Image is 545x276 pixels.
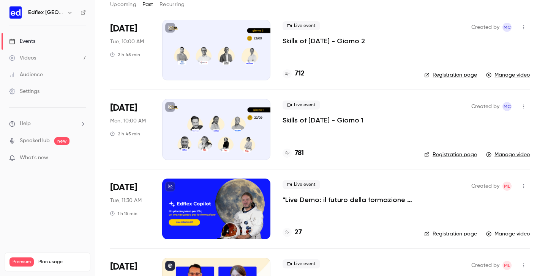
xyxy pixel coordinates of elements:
span: maria giovanna lanfranchi [502,261,512,270]
div: Audience [9,71,43,78]
span: Live event [283,259,320,268]
span: Created by [471,261,499,270]
span: What's new [20,154,48,162]
div: 2 h 45 min [110,52,140,58]
li: help-dropdown-opener [9,120,86,128]
div: 2 h 45 min [110,131,140,137]
div: Sep 23 Tue, 10:00 AM (Europe/Berlin) [110,20,150,80]
div: 1 h 15 min [110,210,137,216]
span: Plan usage [38,259,85,265]
div: Sep 22 Mon, 10:00 AM (Europe/Berlin) [110,99,150,160]
div: Videos [9,54,36,62]
span: Tue, 11:30 AM [110,197,142,204]
span: Manon Cousin [502,102,512,111]
span: new [54,137,70,145]
span: MC [504,102,511,111]
a: 712 [283,69,305,79]
h4: 781 [295,148,304,158]
a: 781 [283,148,304,158]
span: [DATE] [110,102,137,114]
span: ml [504,261,510,270]
a: Manage video [486,230,530,238]
span: Mon, 10:00 AM [110,117,146,125]
span: maria giovanna lanfranchi [502,182,512,191]
span: Help [20,120,31,128]
div: Settings [9,88,39,95]
span: Created by [471,102,499,111]
span: Live event [283,21,320,30]
a: Skills of [DATE] - Giorno 2 [283,36,365,45]
a: Manage video [486,151,530,158]
a: "Live Demo: il futuro della formazione con Edflex Copilot" [283,195,412,204]
span: [DATE] [110,182,137,194]
span: Premium [9,257,34,267]
a: Skills of [DATE] - Giorno 1 [283,116,363,125]
span: Live event [283,180,320,189]
div: Jul 8 Tue, 11:30 AM (Europe/Rome) [110,179,150,239]
span: MC [504,23,511,32]
iframe: Noticeable Trigger [77,155,86,162]
a: Registration page [424,151,477,158]
span: [DATE] [110,261,137,273]
a: 27 [283,227,302,238]
div: Events [9,38,35,45]
span: Manon Cousin [502,23,512,32]
span: ml [504,182,510,191]
a: SpeakerHub [20,137,50,145]
span: Created by [471,23,499,32]
span: Live event [283,100,320,110]
h4: 27 [295,227,302,238]
h6: Edflex [GEOGRAPHIC_DATA] [28,9,64,16]
span: [DATE] [110,23,137,35]
a: Registration page [424,230,477,238]
h4: 712 [295,69,305,79]
a: Registration page [424,71,477,79]
a: Manage video [486,71,530,79]
span: Tue, 10:00 AM [110,38,144,45]
span: Created by [471,182,499,191]
img: Edflex Italy [9,6,22,19]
